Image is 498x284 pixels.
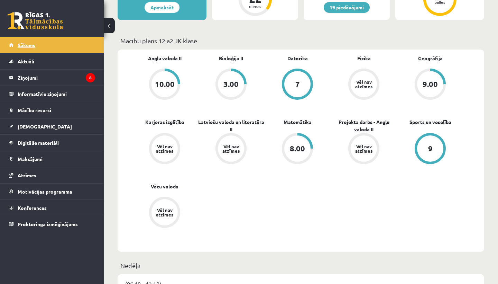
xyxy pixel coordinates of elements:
a: 10.00 [131,69,198,101]
a: Aktuāli [9,53,95,69]
span: Motivācijas programma [18,188,72,195]
a: Konferences [9,200,95,216]
a: 7 [264,69,331,101]
a: Apmaksāt [145,2,179,13]
a: Ziņojumi8 [9,70,95,86]
a: 8.00 [264,133,331,166]
div: Vēl nav atzīmes [221,144,241,153]
legend: Informatīvie ziņojumi [18,86,95,102]
p: Mācību plāns 12.a2 JK klase [120,36,481,45]
legend: Ziņojumi [18,70,95,86]
a: 19 piedāvājumi [324,2,370,13]
a: Angļu valoda II [148,55,182,62]
span: [DEMOGRAPHIC_DATA] [18,123,72,130]
div: 9 [428,145,433,152]
a: Projekta darbs - Angļu valoda II [331,118,397,133]
div: Vēl nav atzīmes [354,80,373,89]
span: Aktuāli [18,58,34,64]
a: Fizika [357,55,371,62]
a: Matemātika [284,118,312,126]
div: 7 [295,80,300,88]
a: Maksājumi [9,151,95,167]
span: Sākums [18,42,35,48]
span: Konferences [18,205,47,211]
div: 8.00 [290,145,305,152]
i: 8 [86,73,95,82]
a: Vēl nav atzīmes [198,133,264,166]
div: Vēl nav atzīmes [155,208,174,217]
span: Atzīmes [18,172,36,178]
a: Vēl nav atzīmes [331,69,397,101]
span: Mācību resursi [18,107,51,113]
div: 9.00 [423,80,438,88]
a: Vācu valoda [151,183,178,190]
a: Ģeogrāfija [418,55,443,62]
span: Digitālie materiāli [18,140,59,146]
div: Vēl nav atzīmes [354,144,373,153]
a: Informatīvie ziņojumi [9,86,95,102]
a: [DEMOGRAPHIC_DATA] [9,118,95,134]
a: Motivācijas programma [9,184,95,199]
a: 9 [397,133,463,166]
a: Vēl nav atzīmes [331,133,397,166]
a: Latviešu valoda un literatūra II [198,118,264,133]
a: 9.00 [397,69,463,101]
a: Digitālie materiāli [9,135,95,151]
a: 3.00 [198,69,264,101]
a: Bioloģija II [219,55,243,62]
div: dienas [245,4,266,8]
div: 10.00 [155,80,175,88]
div: Vēl nav atzīmes [155,144,174,153]
div: 3.00 [223,80,239,88]
a: Proktoringa izmēģinājums [9,216,95,232]
span: Proktoringa izmēģinājums [18,221,78,227]
p: Nedēļa [120,261,481,270]
a: Vēl nav atzīmes [131,197,198,229]
a: Datorika [287,55,308,62]
a: Sports un veselība [409,118,451,126]
legend: Maksājumi [18,151,95,167]
a: Vēl nav atzīmes [131,133,198,166]
a: Karjeras izglītība [145,118,184,126]
a: Atzīmes [9,167,95,183]
a: Rīgas 1. Tālmācības vidusskola [8,12,63,29]
a: Mācību resursi [9,102,95,118]
a: Sākums [9,37,95,53]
